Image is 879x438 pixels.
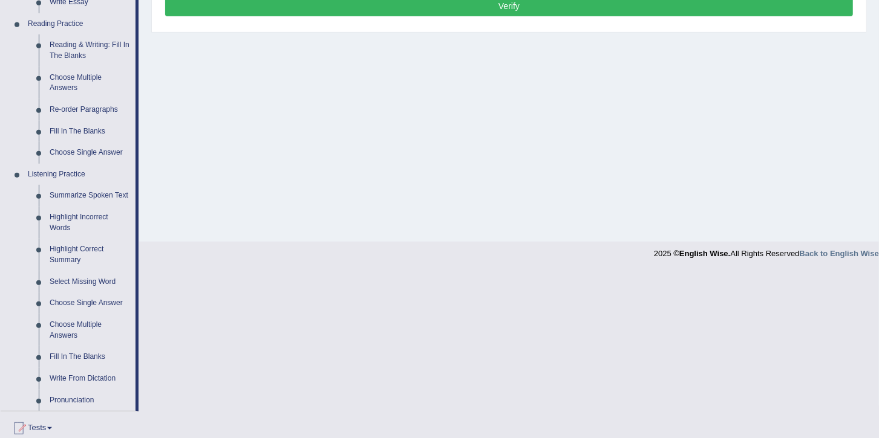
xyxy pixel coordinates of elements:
a: Fill In The Blanks [44,346,136,368]
a: Choose Single Answer [44,292,136,314]
a: Reading & Writing: Fill In The Blanks [44,34,136,66]
a: Re-order Paragraphs [44,99,136,121]
strong: English Wise. [679,249,730,258]
a: Summarize Spoken Text [44,185,136,207]
a: Choose Multiple Answers [44,67,136,99]
a: Choose Single Answer [44,142,136,164]
a: Pronunciation [44,390,136,411]
a: Listening Practice [22,164,136,185]
a: Highlight Incorrect Words [44,207,136,239]
div: 2025 © All Rights Reserved [654,242,879,259]
a: Reading Practice [22,13,136,35]
a: Choose Multiple Answers [44,314,136,346]
a: Select Missing Word [44,271,136,293]
a: Back to English Wise [800,249,879,258]
a: Write From Dictation [44,368,136,390]
a: Highlight Correct Summary [44,239,136,271]
a: Fill In The Blanks [44,121,136,143]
